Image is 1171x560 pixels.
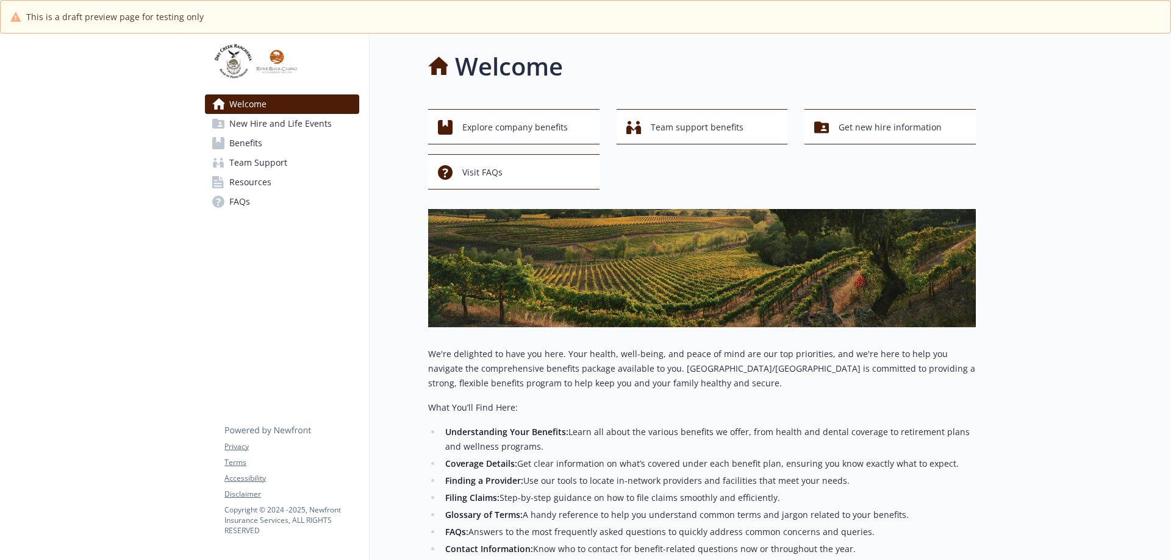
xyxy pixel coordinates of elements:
[229,133,262,153] span: Benefits
[26,10,204,23] span: This is a draft preview page for testing only
[224,505,359,536] p: Copyright © 2024 - 2025 , Newfront Insurance Services, ALL RIGHTS RESERVED
[445,492,500,503] strong: Filing Claims:
[224,457,359,468] a: Terms
[455,48,563,85] h1: Welcome
[205,192,359,211] a: FAQs
[229,94,267,114] span: Welcome
[442,542,976,556] li: Know who to contact for benefit-related questions now or throughout the year.
[229,114,332,133] span: New Hire and Life Events
[442,525,976,539] li: Answers to the most frequently asked questions to quickly address common concerns and queries.
[442,508,976,522] li: A handy reference to help you understand common terms and jargon related to your benefits.
[224,441,359,452] a: Privacy
[224,489,359,500] a: Disclaimer
[428,347,976,391] p: We're delighted to have you here. Your health, well-being, and peace of mind are our top prioriti...
[462,161,503,184] span: Visit FAQs
[229,172,271,192] span: Resources
[445,426,568,438] strong: Understanding Your Benefits:
[205,114,359,133] a: New Hire and Life Events
[617,109,788,144] button: Team support benefits
[442,425,976,454] li: Learn all about the various benefits we offer, from health and dental coverage to retirement plan...
[462,116,568,139] span: Explore company benefits
[428,209,976,327] img: overview page banner
[205,94,359,114] a: Welcome
[428,154,600,190] button: Visit FAQs
[442,491,976,505] li: Step-by-step guidance on how to file claims smoothly and efficiently.
[445,509,523,520] strong: Glossary of Terms:
[445,543,533,555] strong: Contact Information:
[428,109,600,144] button: Explore company benefits
[442,456,976,471] li: Get clear information on what’s covered under each benefit plan, ensuring you know exactly what t...
[205,153,359,172] a: Team Support
[229,192,250,211] span: FAQs
[804,109,976,144] button: Get new hire information
[205,133,359,153] a: Benefits
[229,153,287,172] span: Team Support
[445,475,523,486] strong: Finding a Provider:
[839,116,942,139] span: Get new hire information
[442,473,976,488] li: Use our tools to locate in-network providers and facilities that meet your needs.
[205,172,359,192] a: Resources
[224,473,359,484] a: Accessibility
[445,526,468,537] strong: FAQs:
[651,116,743,139] span: Team support benefits
[428,400,976,415] p: What You’ll Find Here:
[445,458,517,469] strong: Coverage Details:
